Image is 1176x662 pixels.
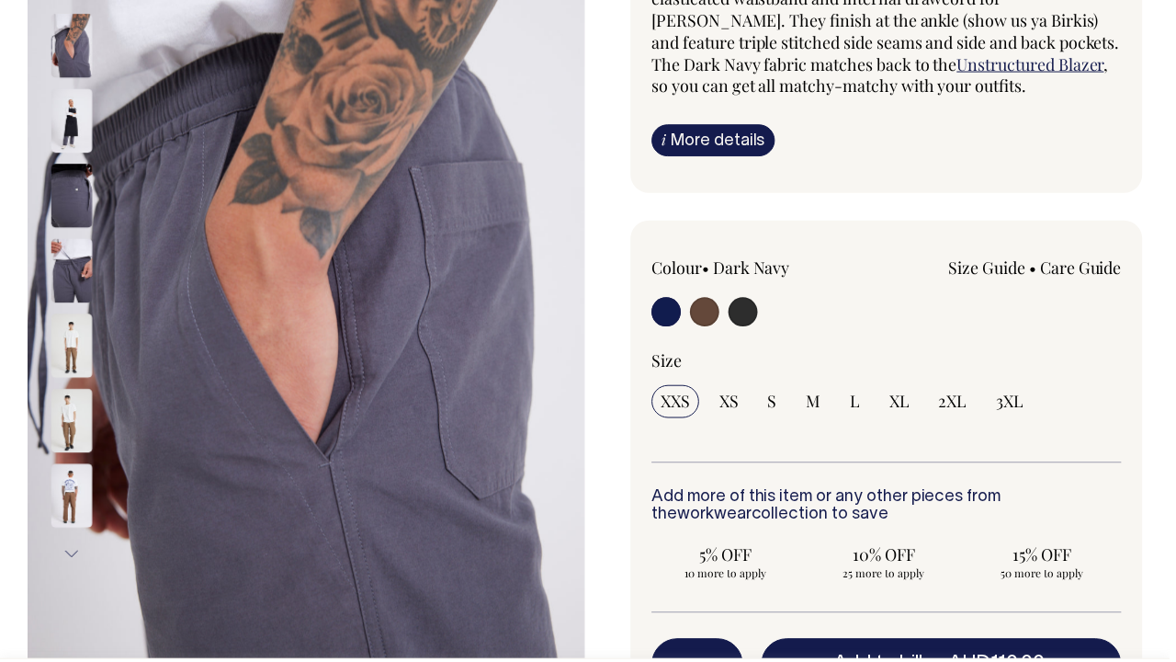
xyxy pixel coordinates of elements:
[664,547,794,569] span: 5% OFF
[664,393,694,415] span: XXS
[51,165,93,229] img: charcoal
[1035,258,1042,280] span: •
[655,387,703,420] input: XXS
[845,387,874,420] input: L
[655,542,803,589] input: 5% OFF 10 more to apply
[934,387,981,420] input: 2XL
[664,569,794,584] span: 10 more to apply
[58,536,85,577] button: Next
[944,393,972,415] span: 2XL
[823,569,953,584] span: 25 more to apply
[655,53,1114,97] span: , so you can get all matchy-matchy with your outfits.
[885,387,923,420] input: XL
[51,240,93,304] img: charcoal
[814,542,962,589] input: 10% OFF 25 more to apply
[954,258,1031,280] a: Size Guide
[854,393,865,415] span: L
[655,125,779,157] a: iMore details
[1001,393,1029,415] span: 3XL
[801,387,834,420] input: M
[772,393,781,415] span: S
[763,387,790,420] input: S
[992,387,1038,420] input: 3XL
[681,509,755,525] a: workwear
[51,14,93,78] img: charcoal
[655,351,1127,373] div: Size
[1046,258,1127,280] a: Care Guide
[983,547,1113,569] span: 15% OFF
[983,569,1113,584] span: 50 more to apply
[723,393,742,415] span: XS
[655,258,844,280] div: Colour
[665,131,670,150] span: i
[51,466,93,531] img: chocolate
[962,53,1110,75] a: Unstructured Blazer
[51,89,93,154] img: charcoal
[823,547,953,569] span: 10% OFF
[706,258,713,280] span: •
[655,491,1127,528] h6: Add more of this item or any other pieces from the collection to save
[717,258,794,280] label: Dark Navy
[51,315,93,380] img: chocolate
[51,391,93,455] img: chocolate
[714,387,752,420] input: XS
[894,393,914,415] span: XL
[974,542,1122,589] input: 15% OFF 50 more to apply
[810,393,825,415] span: M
